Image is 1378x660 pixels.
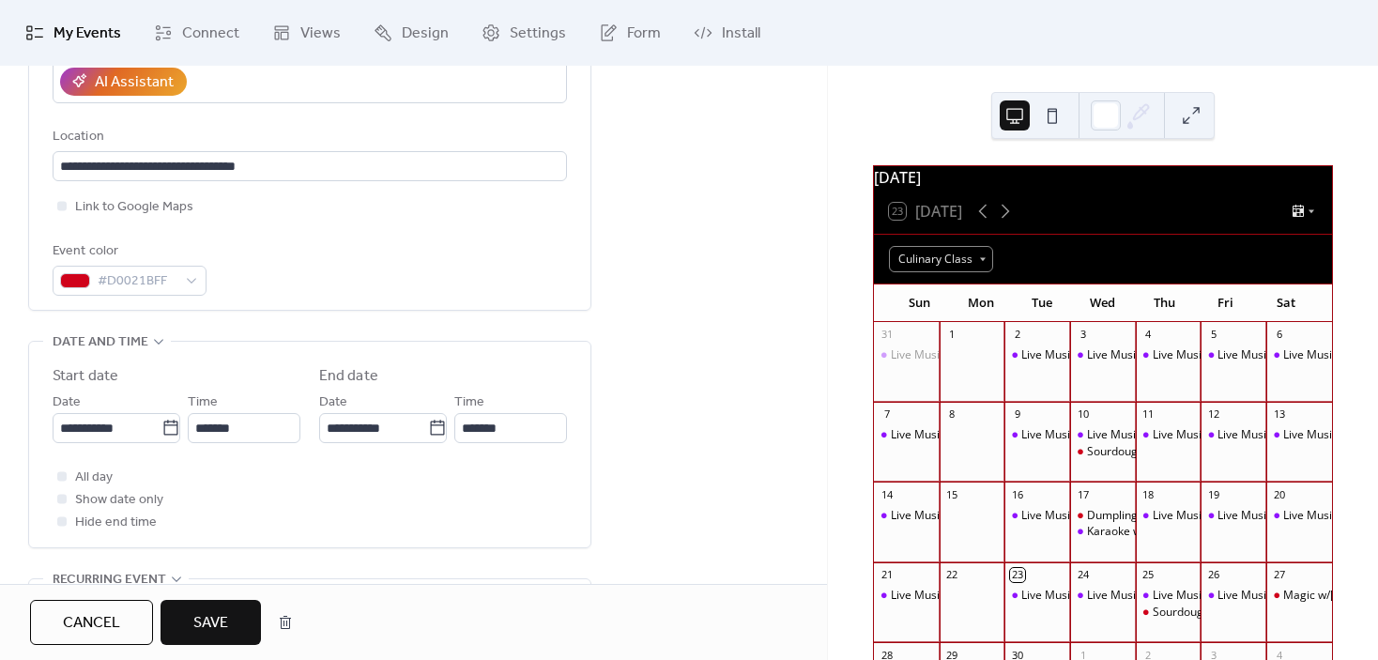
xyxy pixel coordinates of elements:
div: Dumpling Making Class at [GEOGRAPHIC_DATA] [1087,508,1340,524]
div: 17 [1076,487,1090,501]
div: Live Music - [PERSON_NAME] [1153,427,1305,443]
div: 5 [1206,328,1220,342]
div: Live Music - Jon Millsap Music [1004,508,1070,524]
div: Live Music - [PERSON_NAME] [1217,347,1370,363]
span: Time [454,391,484,414]
span: Install [722,23,760,45]
span: Date and time [53,331,148,354]
div: Live Music - [PERSON_NAME] [891,347,1043,363]
div: 21 [880,568,894,582]
div: 2 [1010,328,1024,342]
div: Live Music - Katie Chappell [1266,508,1332,524]
div: Live Music - [PERSON_NAME] [1087,347,1239,363]
div: Live Music - Michael Peters [1201,347,1266,363]
div: [DATE] [874,166,1332,189]
button: AI Assistant [60,68,187,96]
span: Save [193,612,228,635]
div: Live Music - The Belmore's [1266,347,1332,363]
div: 27 [1272,568,1286,582]
div: Live Music - [PERSON_NAME] Music [1021,508,1207,524]
div: Live Music -Two Heavy Cats [874,588,940,604]
div: 23 [1010,568,1024,582]
div: Live Music - Two Heavy Cats [1153,347,1300,363]
div: Live Music - Sam Rouissi [1136,427,1202,443]
div: 18 [1141,487,1156,501]
div: Live Music -Two Heavy Cats [891,588,1035,604]
div: Sun [889,284,950,322]
div: 24 [1076,568,1090,582]
div: Live Music - Blue Harmonix [874,508,940,524]
span: Recurring event [53,569,166,591]
div: Live Music - Kenny Taylor [1070,347,1136,363]
span: Hide end time [75,512,157,534]
div: Live Music - Blue Harmonix [891,508,1033,524]
div: Karaoke with Erik from Sound House Productions [1070,524,1136,540]
div: Location [53,126,563,148]
div: 1 [945,328,959,342]
div: Live Music - Rowdy Yates [1136,588,1202,604]
span: Form [627,23,661,45]
div: 12 [1206,407,1220,422]
div: Live Music - Jon Millsap Music [1004,347,1070,363]
div: Live Music - [PERSON_NAME] [891,427,1043,443]
div: 13 [1272,407,1286,422]
div: AI Assistant [95,71,174,94]
div: 31 [880,328,894,342]
div: 25 [1141,568,1156,582]
div: Live Music - Kielo Smith [874,427,940,443]
span: Date [53,391,81,414]
span: Connect [182,23,239,45]
span: Show date only [75,489,163,512]
div: Wed [1072,284,1133,322]
div: Sourdough Advanced Class [1136,605,1202,621]
div: 15 [945,487,959,501]
div: Sourdough Advanced Class [1153,605,1295,621]
div: Fri [1195,284,1256,322]
div: Magic w/Mike Rangel - Magic Castle Magician [1266,588,1332,604]
span: Date [319,391,347,414]
div: Live Music - [PERSON_NAME] Music [1021,347,1207,363]
div: Live Music - Michael Campbell [1070,588,1136,604]
div: 3 [1076,328,1090,342]
div: Live Music - Jon Millsap Music [1004,588,1070,604]
div: Start date [53,365,118,388]
span: Settings [510,23,566,45]
button: Cancel [30,600,153,645]
div: 26 [1206,568,1220,582]
div: Live Music - Emily Smith [874,347,940,363]
span: My Events [54,23,121,45]
div: Live Music - Two Heavy Cats [1136,347,1202,363]
div: 22 [945,568,959,582]
div: Live Music - [PERSON_NAME] Music [1021,588,1207,604]
div: Sourdough Starter Class [1070,444,1136,460]
span: #D0021BFF [98,270,176,293]
div: Live Music - [PERSON_NAME] [1087,588,1239,604]
div: 7 [880,407,894,422]
div: Live Music - Gary Wooten [1070,427,1136,443]
div: Dumpling Making Class at Primal House [1070,508,1136,524]
div: Live Music - Sue & Jordan [1201,508,1266,524]
span: Time [188,391,218,414]
div: Mon [950,284,1011,322]
a: Install [680,8,774,58]
div: Live Music - Emily Smith [1201,588,1266,604]
span: Views [300,23,341,45]
div: 10 [1076,407,1090,422]
div: Sourdough Starter Class [1087,444,1215,460]
div: 19 [1206,487,1220,501]
div: Live Music - [PERSON_NAME] [1087,427,1239,443]
div: 20 [1272,487,1286,501]
div: Live Music - Jon Millsap Music [1004,427,1070,443]
a: Form [585,8,675,58]
div: 11 [1141,407,1156,422]
div: 6 [1272,328,1286,342]
div: Sat [1256,284,1317,322]
a: Views [258,8,355,58]
div: 14 [880,487,894,501]
div: Event color [53,240,203,263]
div: 16 [1010,487,1024,501]
div: Live Music - [PERSON_NAME] Music [1021,427,1207,443]
div: Live Music - Tennessee Jimmy Harrell & Amaya Rose [1136,508,1202,524]
span: Link to Google Maps [75,196,193,219]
